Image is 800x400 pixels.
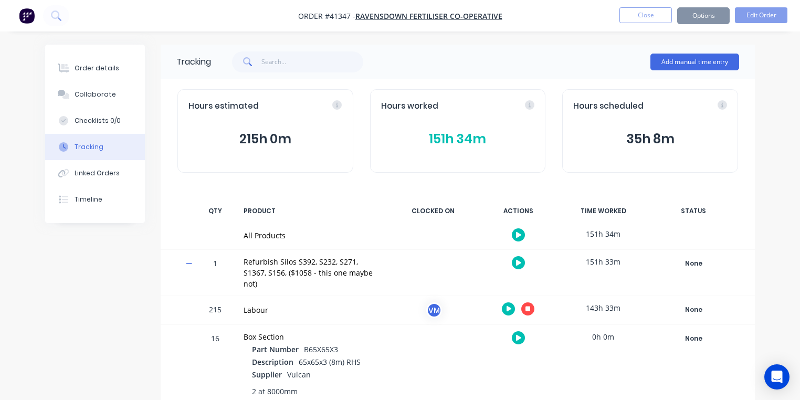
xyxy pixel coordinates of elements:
[355,11,502,21] a: Ravensdown Fertiliser Co-operative
[655,256,732,271] button: None
[188,129,342,149] button: 215h 0m
[75,142,103,152] div: Tracking
[656,303,731,317] div: None
[764,364,790,390] div: Open Intercom Messenger
[176,56,211,68] div: Tracking
[244,230,381,241] div: All Products
[45,186,145,213] button: Timeline
[237,200,387,222] div: PRODUCT
[45,134,145,160] button: Tracking
[261,51,364,72] input: Search...
[244,304,381,315] div: Labour
[394,200,472,222] div: CLOCKED ON
[564,296,643,320] div: 143h 33m
[199,200,231,222] div: QTY
[426,302,442,318] div: VM
[75,195,102,204] div: Timeline
[199,298,231,324] div: 215
[655,331,732,346] button: None
[188,100,259,112] span: Hours estimated
[619,7,672,23] button: Close
[252,356,293,367] span: Description
[75,169,120,178] div: Linked Orders
[45,160,145,186] button: Linked Orders
[199,251,231,296] div: 1
[75,64,119,73] div: Order details
[677,7,730,24] button: Options
[299,357,361,367] span: 65x65x3 (8m) RHS
[564,222,643,246] div: 151h 34m
[287,370,311,380] span: Vulcan
[19,8,35,24] img: Factory
[252,344,299,355] span: Part Number
[298,11,355,21] span: Order #41347 -
[564,325,643,349] div: 0h 0m
[564,250,643,273] div: 151h 33m
[75,116,121,125] div: Checklists 0/0
[573,100,644,112] span: Hours scheduled
[252,386,298,397] span: 2 at 8000mm
[564,200,643,222] div: TIME WORKED
[244,256,381,289] div: Refurbish Silos S392, S232, S271, S1367, S156, ($1058 - this one maybe not)
[381,129,535,149] button: 151h 34m
[45,81,145,108] button: Collaborate
[655,302,732,317] button: None
[735,7,787,23] button: Edit Order
[381,100,438,112] span: Hours worked
[75,90,116,99] div: Collaborate
[45,108,145,134] button: Checklists 0/0
[304,344,338,354] span: B65X65X3
[656,257,731,270] div: None
[252,369,282,380] span: Supplier
[649,200,738,222] div: STATUS
[45,55,145,81] button: Order details
[573,129,727,149] button: 35h 8m
[479,200,557,222] div: ACTIONS
[650,54,739,70] button: Add manual time entry
[656,332,731,345] div: None
[244,331,381,342] div: Box Section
